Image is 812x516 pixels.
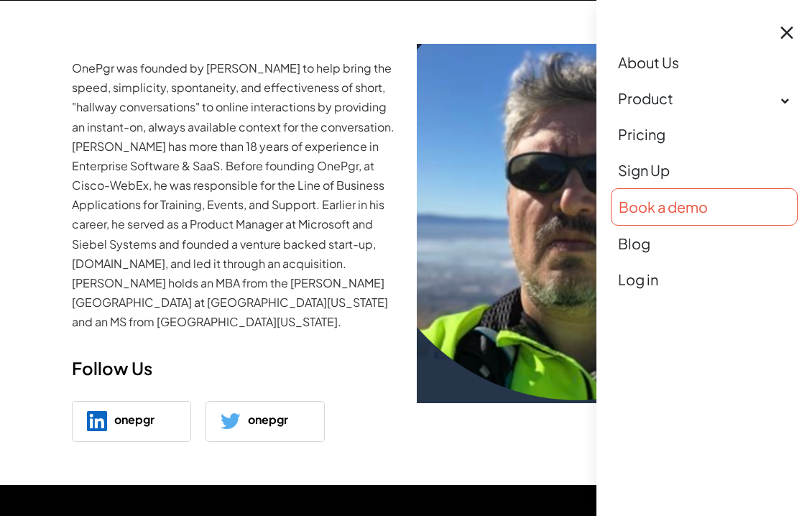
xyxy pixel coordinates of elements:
a: Log in [611,262,798,298]
img: twitter.png [221,411,241,431]
h3: Follow Us [72,346,395,401]
a: Pricing [611,116,798,152]
img: logos_linkedin-icon.png [87,411,107,431]
a: Book a demo [611,188,798,226]
a: Blog [611,226,798,262]
a: Sign Up [611,152,798,188]
img: about-us-rajivs.png [417,44,740,403]
p: OnePgr was founded by [PERSON_NAME] to help bring the speed, simplicity, spontaneity, and effecti... [72,58,395,332]
a: onepgr [206,401,325,442]
a: Product [611,80,798,116]
a: About Us [611,45,798,80]
a: onepgr [72,401,191,442]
